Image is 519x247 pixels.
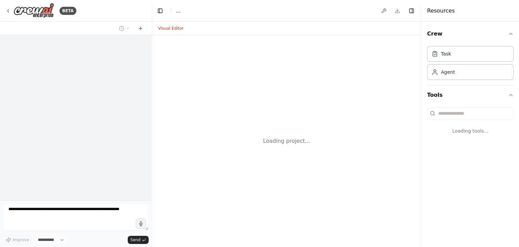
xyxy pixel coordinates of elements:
[263,137,310,145] div: Loading project...
[13,237,29,243] span: Improve
[176,7,180,14] span: ...
[59,7,76,15] div: BETA
[427,86,514,105] button: Tools
[427,7,455,15] h4: Resources
[116,24,132,32] button: Switch to previous chat
[441,50,451,57] div: Task
[155,6,165,16] button: Hide left sidebar
[154,24,188,32] button: Visual Editor
[427,105,514,145] div: Tools
[130,237,141,243] span: Send
[427,122,514,140] div: Loading tools...
[128,236,149,244] button: Send
[176,7,180,14] nav: breadcrumb
[3,235,32,244] button: Improve
[427,24,514,43] button: Crew
[136,219,146,229] button: Click to speak your automation idea
[427,43,514,85] div: Crew
[441,69,455,75] div: Agent
[14,3,54,18] img: Logo
[407,6,416,16] button: Hide right sidebar
[135,24,146,32] button: Start a new chat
